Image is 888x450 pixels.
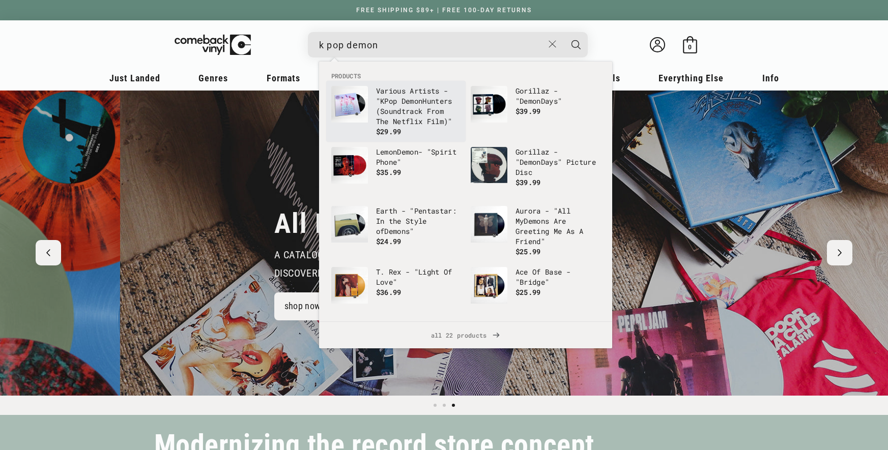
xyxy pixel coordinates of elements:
li: products: Gorillaz - "Demon Days" [466,81,605,140]
b: Demon [397,147,418,157]
img: Aurora - "All My Demons Are Greeting Me As A Friend" [471,206,507,243]
button: Search [563,32,589,57]
span: $36.99 [376,287,402,297]
span: 0 [688,43,692,51]
a: shop now [274,292,356,320]
p: Gorillaz - " Days" [515,86,600,106]
div: Products [319,62,612,321]
p: Lemon - "Spirit Phone" [376,147,461,167]
b: Demon [520,96,541,106]
span: $24.99 [376,236,402,246]
span: $25.99 [515,247,541,256]
li: products: Aurora - "All My Demons Are Greeting Me As A Friend" [466,201,605,262]
a: Ace Of Base - "Bridge" Ace Of Base - "Bridge" $25.99 [471,267,600,316]
b: Demon [384,226,406,236]
button: Close [543,33,562,55]
button: Load slide 3 of 3 [449,401,458,410]
h2: All Records [274,207,412,241]
img: Earth - "Pentastar: In the Style of Demons" [331,206,368,243]
button: Load slide 1 of 3 [431,401,440,410]
span: Everything Else [658,73,724,83]
img: Ace Of Base - "Bridge" [471,267,507,304]
img: T. Rex - "Light Of Love" [331,267,368,304]
b: Demon [520,157,541,167]
li: products: Ace Of Base - "Da Capo" [466,321,605,380]
span: all 22 products [327,322,604,348]
img: Lemon Demon - "Spirit Phone" [331,147,368,184]
a: Gorillaz - "Demon Days" Picture Disc Gorillaz - "DemonDays" Picture Disc $39.99 [471,147,600,196]
b: Demon [524,216,545,226]
a: Lemon Demon - "Spirit Phone" LemonDemon- "Spirit Phone" $35.99 [331,147,461,196]
span: $39.99 [515,106,541,116]
input: When autocomplete results are available use up and down arrows to review and enter to select [319,35,543,55]
p: Earth - "Pentastar: In the Style of s" [376,206,461,236]
span: Info [762,73,779,83]
a: Earth - "Pentastar: In the Style of Demons" Earth - "Pentastar: In the Style ofDemons" $24.99 [331,206,461,255]
b: Pop [384,96,397,106]
li: products: T. Rex - "Light Of Love" [326,262,466,321]
p: Gorillaz - " Days" Picture Disc [515,147,600,177]
li: products: Gorillaz - "Demon Days" Picture Disc [466,142,605,201]
li: products: Lemon Demon - "Spirit Phone" [326,142,466,201]
li: products: Ace Of Base - "Bridge" [466,262,605,321]
a: Gorillaz - "Demon Days" Gorillaz - "DemonDays" $39.99 [471,86,600,135]
span: a catalog of 10,000+ Titles that are all worth discovering. [274,249,510,279]
span: $39.99 [515,177,541,187]
img: Gorillaz - "Demon Days" [471,86,507,123]
span: Just Landed [109,73,160,83]
span: Genres [198,73,228,83]
button: Load slide 2 of 3 [440,401,449,410]
a: all 22 products [319,322,612,348]
p: Aurora - "All My s Are Greeting Me As A Friend" [515,206,600,247]
li: Products [326,72,605,81]
li: products: Various Artists - "KPop Demon Hunters (Soundtrack From The Netflix Film)" [326,81,466,142]
a: T. Rex - "Light Of Love" T. Rex - "Light Of Love" $36.99 [331,267,461,316]
button: Previous slide [36,240,61,265]
img: Gorillaz - "Demon Days" Picture Disc [471,147,507,183]
a: FREE SHIPPING $89+ | FREE 100-DAY RETURNS [346,7,542,14]
span: $29.99 [376,127,402,136]
li: products: Echo And The Bunnymen - "B-sides & Live (2001-2005)" Indie Exclusive [326,321,466,392]
p: Various Artists - "K Hunters (Soundtrack From The Netflix Film)" [376,86,461,127]
a: Aurora - "All My Demons Are Greeting Me As A Friend" Aurora - "All MyDemons Are Greeting Me As A ... [471,206,600,257]
div: Search [308,32,588,57]
p: T. Rex - "Light Of Love" [376,267,461,287]
span: $25.99 [515,287,541,297]
span: Formats [267,73,300,83]
img: Various Artists - "KPop Demon Hunters (Soundtrack From The Netflix Film)" [331,86,368,123]
li: products: Earth - "Pentastar: In the Style of Demons" [326,201,466,260]
p: Ace Of Base - "Bridge" [515,267,600,287]
div: View All [319,321,612,348]
a: Various Artists - "KPop Demon Hunters (Soundtrack From The Netflix Film)" Various Artists - "KPop... [331,86,461,137]
b: Demon [402,96,423,106]
span: $35.99 [376,167,402,177]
